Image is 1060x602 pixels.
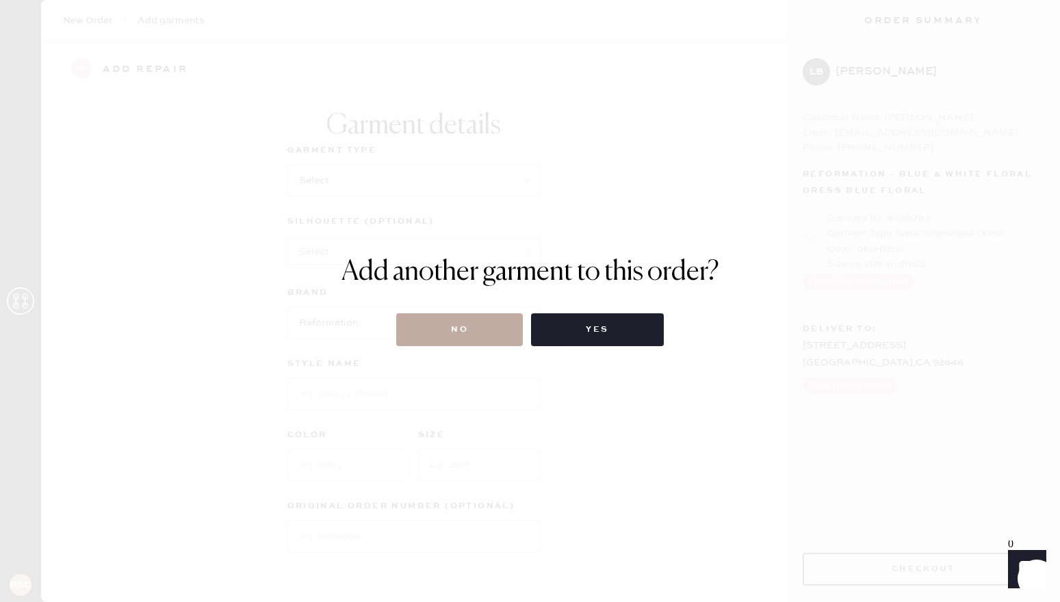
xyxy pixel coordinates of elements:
[341,256,719,289] h1: Add another garment to this order?
[531,313,663,346] button: Yes
[396,313,523,346] button: No
[995,540,1054,599] iframe: Front Chat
